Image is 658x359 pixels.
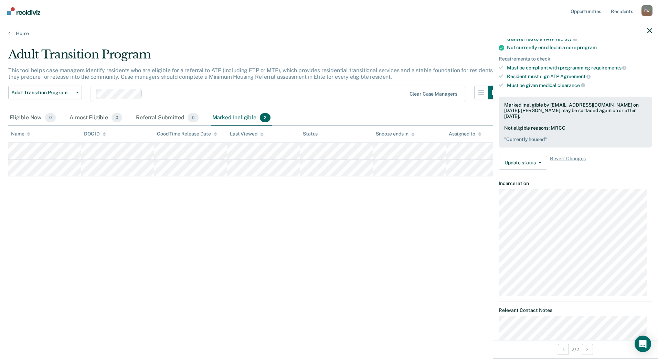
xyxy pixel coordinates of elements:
[577,45,596,50] span: program
[558,344,569,355] button: Previous Opportunity
[45,113,56,122] span: 0
[550,156,586,170] span: Revert Changes
[11,90,73,96] span: Adult Transition Program
[499,181,652,186] dt: Incarceration
[84,131,106,137] div: DOC ID
[504,125,647,142] div: Not eligible reasons: MRCC
[499,56,652,62] div: Requirements to check
[641,5,652,16] button: Profile dropdown button
[504,102,647,119] div: Marked ineligible by [EMAIL_ADDRESS][DOMAIN_NAME] on [DATE]. [PERSON_NAME] may be surfaced again ...
[507,73,652,79] div: Resident must sign ATP
[188,113,198,122] span: 0
[582,344,593,355] button: Next Opportunity
[591,65,626,70] span: requirements
[499,307,652,313] dt: Relevant Contact Notes
[376,131,415,137] div: Snooze ends in
[157,131,217,137] div: Good Time Release Date
[211,110,272,126] div: Marked Ineligible
[112,113,122,122] span: 0
[8,110,57,126] div: Eligible Now
[641,5,652,16] div: E W
[635,336,651,352] div: Open Intercom Messenger
[135,110,200,126] div: Referral Submitted
[410,91,457,97] div: Clear case managers
[303,131,318,137] div: Status
[7,7,40,15] img: Recidiviz
[8,47,502,67] div: Adult Transition Program
[8,67,500,80] p: This tool helps case managers identify residents who are eligible for a referral to ATP (includin...
[449,131,481,137] div: Assigned to
[507,82,652,88] div: Must be given medical
[504,137,647,142] pre: " Currently housed "
[493,340,658,358] div: 2 / 2
[558,83,585,88] span: clearance
[507,45,652,51] div: Not currently enrolled in a core
[230,131,263,137] div: Last Viewed
[11,131,30,137] div: Name
[507,65,652,71] div: Must be compliant with programming
[8,30,650,36] a: Home
[260,113,270,122] span: 2
[499,156,547,170] button: Update status
[560,74,591,79] span: Agreement
[68,110,124,126] div: Almost Eligible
